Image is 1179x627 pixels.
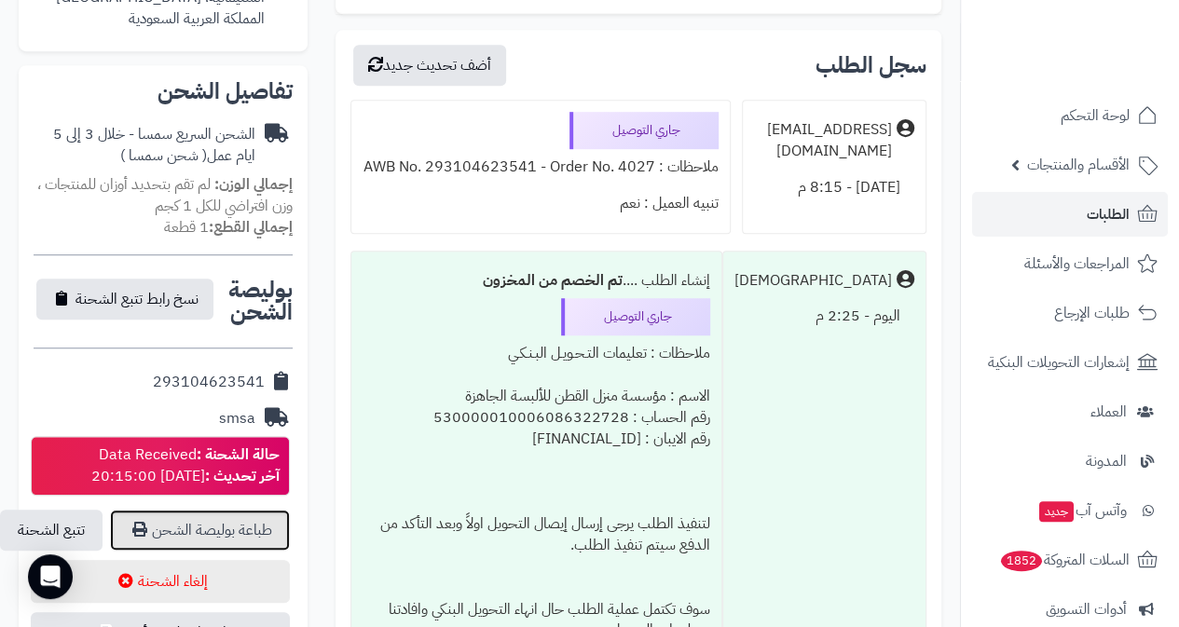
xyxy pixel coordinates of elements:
[734,298,914,334] div: اليوم - 2:25 م
[1090,399,1127,425] span: العملاء
[153,372,265,393] div: 293104623541
[363,263,710,299] div: إنشاء الطلب ....
[816,54,926,76] h3: سجل الطلب
[164,216,293,239] small: 1 قطعة
[363,185,719,222] div: تنبيه العميل : نعم
[972,241,1168,286] a: المراجعات والأسئلة
[110,510,290,551] a: طباعة بوليصة الشحن
[972,389,1168,434] a: العملاء
[1052,52,1161,91] img: logo-2.png
[75,288,199,310] span: نسخ رابط تتبع الشحنة
[34,124,255,167] div: الشحن السريع سمسا - خلال 3 إلى 5 ايام عمل
[31,560,290,603] button: إلغاء الشحنة
[972,340,1168,385] a: إشعارات التحويلات البنكية
[561,298,710,335] div: جاري التوصيل
[1037,498,1127,524] span: وآتس آب
[999,547,1130,573] span: السلات المتروكة
[972,488,1168,533] a: وآتس آبجديد
[972,439,1168,484] a: المدونة
[216,279,293,323] h2: بوليصة الشحن
[219,408,255,429] div: smsa
[972,538,1168,582] a: السلات المتروكة1852
[1061,102,1130,129] span: لوحة التحكم
[972,192,1168,237] a: الطلبات
[734,270,892,292] div: [DEMOGRAPHIC_DATA]
[1027,152,1130,178] span: الأقسام والمنتجات
[91,444,280,487] div: Data Received [DATE] 20:15:00
[1001,551,1042,571] span: 1852
[1039,501,1074,522] span: جديد
[36,279,213,320] button: نسخ رابط تتبع الشحنة
[209,216,293,239] strong: إجمالي القطع:
[1054,300,1130,326] span: طلبات الإرجاع
[972,93,1168,138] a: لوحة التحكم
[972,291,1168,335] a: طلبات الإرجاع
[120,144,207,167] span: ( شحن سمسا )
[483,269,623,292] b: تم الخصم من المخزون
[205,465,280,487] strong: آخر تحديث :
[754,170,914,206] div: [DATE] - 8:15 م
[214,173,293,196] strong: إجمالي الوزن:
[754,119,892,162] div: [EMAIL_ADDRESS][DOMAIN_NAME]
[1086,448,1127,474] span: المدونة
[197,443,280,466] strong: حالة الشحنة :
[1087,201,1130,227] span: الطلبات
[37,173,293,217] span: لم تقم بتحديد أوزان للمنتجات ، وزن افتراضي للكل 1 كجم
[1024,251,1130,277] span: المراجعات والأسئلة
[988,349,1130,375] span: إشعارات التحويلات البنكية
[28,554,73,599] div: Open Intercom Messenger
[34,80,293,102] h2: تفاصيل الشحن
[1046,596,1127,622] span: أدوات التسويق
[363,149,719,185] div: ملاحظات : AWB No. 293104623541 - Order No. 4027
[569,112,719,149] div: جاري التوصيل
[353,45,506,86] button: أضف تحديث جديد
